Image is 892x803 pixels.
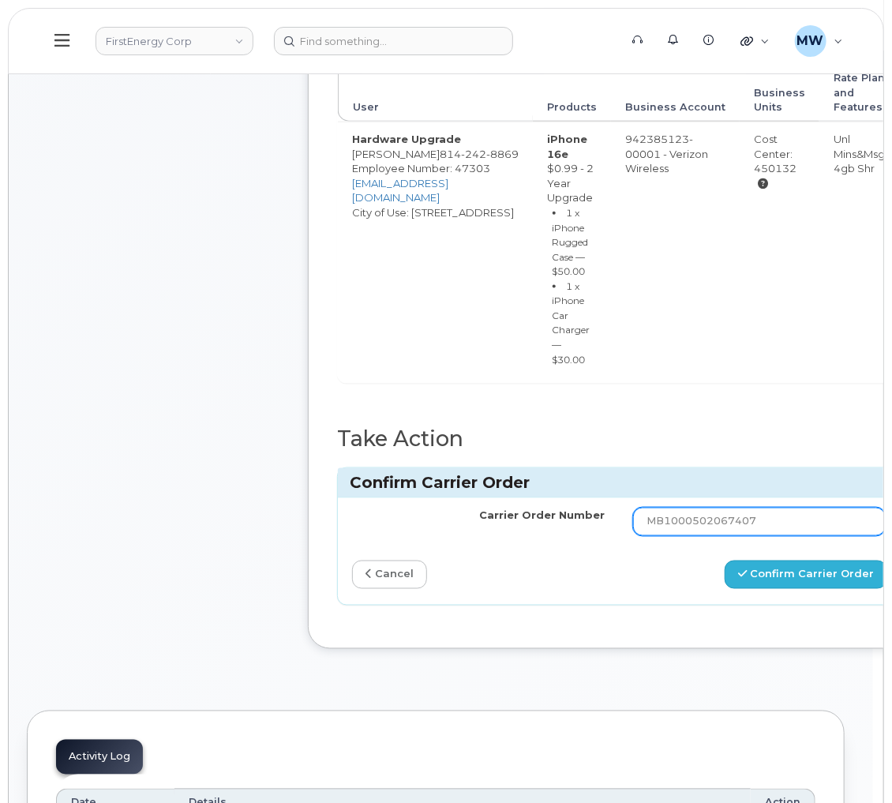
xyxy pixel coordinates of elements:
[797,32,824,51] span: MW
[352,133,461,145] strong: Hardware Upgrade
[440,148,519,160] span: 814
[461,148,486,160] span: 242
[553,280,590,366] small: 1 x iPhone Car Charger — $30.00
[754,132,805,190] div: Cost Center: 450132
[352,177,448,205] a: [EMAIL_ADDRESS][DOMAIN_NAME]
[740,64,819,122] th: Business Units
[350,472,888,493] h3: Confirm Carrier Order
[338,122,533,383] td: [PERSON_NAME] City of Use: [STREET_ADDRESS]
[352,561,427,590] a: cancel
[96,27,253,55] a: FirstEnergy Corp
[274,27,513,55] input: Find something...
[479,508,605,523] label: Carrier Order Number
[729,25,781,57] div: Quicklinks
[486,148,519,160] span: 8869
[611,122,740,383] td: 942385123-00001 - Verizon Wireless
[784,25,854,57] div: Marissa Weiss
[553,207,589,277] small: 1 x iPhone Rugged Case — $50.00
[547,133,587,160] strong: iPhone 16e
[338,64,533,122] th: User
[725,561,887,590] button: Confirm Carrier Order
[611,64,740,122] th: Business Account
[533,64,611,122] th: Products
[823,734,880,791] iframe: Messenger Launcher
[533,122,611,383] td: $0.99 - 2 Year Upgrade
[352,162,490,174] span: Employee Number: 47303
